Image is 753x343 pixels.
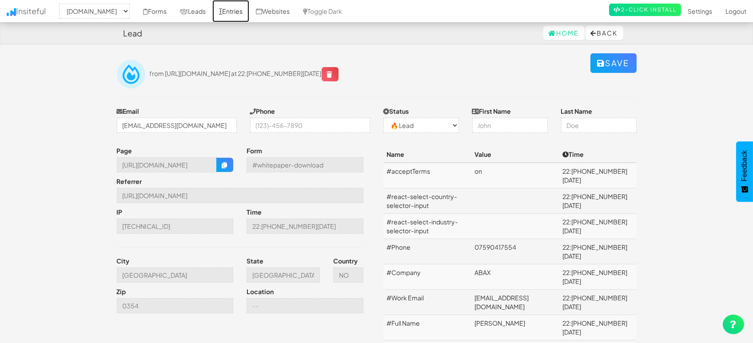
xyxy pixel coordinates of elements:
td: #acceptTerms [383,163,471,188]
td: 22:[PHONE_NUMBER][DATE] [559,239,637,264]
td: on [471,163,559,188]
th: Value [471,146,559,163]
label: Page [117,146,132,155]
button: Feedback - Show survey [736,141,753,202]
th: Name [383,146,471,163]
label: Time [247,207,262,216]
img: insiteful-lead.png [117,60,145,88]
label: Last Name [561,107,593,116]
input: -- [247,298,363,313]
td: 22:[PHONE_NUMBER][DATE] [559,290,637,315]
td: #react-select-industry-selector-input [383,214,471,239]
input: (123)-456-7890 [250,118,370,133]
td: 07590417554 [471,239,559,264]
input: -- [333,267,363,283]
label: Zip [117,287,126,296]
label: Country [333,256,358,265]
label: State [247,256,263,265]
td: #Full Name [383,315,471,340]
a: Home [543,26,585,40]
button: Back [586,26,623,40]
a: 2-Click Install [609,4,681,16]
input: -- [247,219,363,234]
span: from [URL][DOMAIN_NAME] at 22:[PHONE_NUMBER][DATE] [150,69,339,77]
label: Location [247,287,274,296]
label: City [117,256,130,265]
td: 22:[PHONE_NUMBER][DATE] [559,163,637,188]
img: icon.png [7,8,16,16]
label: IP [117,207,123,216]
label: Form [247,146,262,155]
label: Status [383,107,409,116]
label: Referrer [117,177,142,186]
input: -- [117,219,234,234]
td: 22:[PHONE_NUMBER][DATE] [559,214,637,239]
td: #react-select-country-selector-input [383,188,471,214]
th: Time [559,146,637,163]
button: Save [590,53,637,73]
h4: Lead [124,29,143,38]
input: -- [117,267,234,283]
td: #Work Email [383,290,471,315]
td: 22:[PHONE_NUMBER][DATE] [559,188,637,214]
input: -- [117,298,234,313]
td: [EMAIL_ADDRESS][DOMAIN_NAME] [471,290,559,315]
input: John [472,118,548,133]
input: Doe [561,118,637,133]
input: -- [117,157,217,172]
td: #Phone [383,239,471,264]
td: 22:[PHONE_NUMBER][DATE] [559,264,637,290]
td: #Company [383,264,471,290]
label: Phone [250,107,275,116]
span: Feedback [741,150,749,181]
input: -- [117,188,363,203]
input: j@doe.com [117,118,237,133]
td: ABAX [471,264,559,290]
input: -- [247,267,320,283]
td: 22:[PHONE_NUMBER][DATE] [559,315,637,340]
label: First Name [472,107,511,116]
td: [PERSON_NAME] [471,315,559,340]
input: -- [247,157,363,172]
label: Email [117,107,139,116]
